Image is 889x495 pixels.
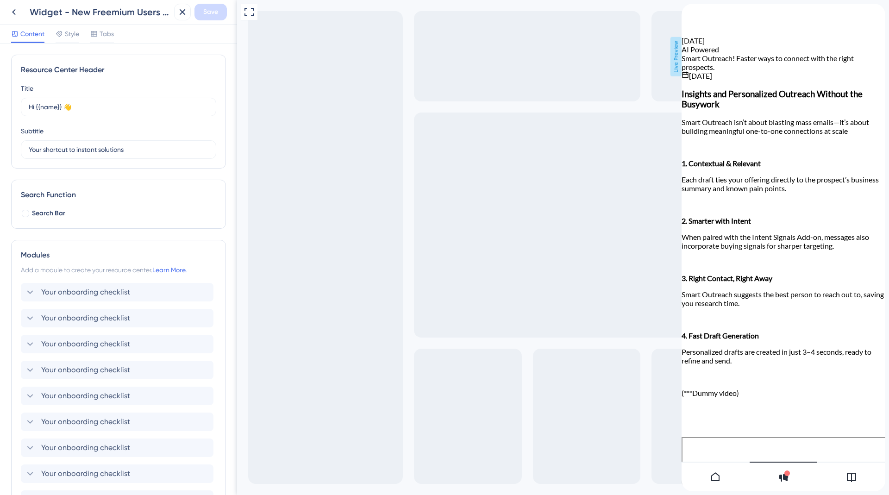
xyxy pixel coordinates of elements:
span: Save [203,6,218,18]
span: Your onboarding checklist [41,442,130,453]
div: Your onboarding checklist [21,361,216,379]
div: Resource Center Header [21,64,216,75]
div: Widget - New Freemium Users (Post internal Feedback) [30,6,170,19]
div: Your onboarding checklist [21,309,216,327]
div: Your onboarding checklist [21,464,216,483]
div: Search Function [21,189,216,201]
span: Your onboarding checklist [41,364,130,376]
span: Tabs [100,28,114,39]
span: Growth Hub [20,2,56,13]
a: Learn More. [152,266,187,274]
span: Your onboarding checklist [41,416,130,427]
button: Save [194,4,227,20]
span: Search Bar [32,208,65,219]
span: [DATE] [7,68,31,76]
input: Description [29,144,208,155]
div: Your onboarding checklist [21,283,216,301]
span: Content [20,28,44,39]
span: Live Preview [433,37,445,76]
span: Your onboarding checklist [41,287,130,298]
span: Your onboarding checklist [41,313,130,324]
span: Your onboarding checklist [41,468,130,479]
span: Your onboarding checklist [41,338,130,350]
div: Your onboarding checklist [21,387,216,405]
span: Add a module to create your resource center. [21,266,152,274]
input: Title [29,102,208,112]
div: 3 [63,4,65,12]
div: Your onboarding checklist [21,439,216,457]
div: Subtitle [21,125,44,137]
div: Title [21,83,33,94]
span: Style [65,28,79,39]
span: Your onboarding checklist [41,390,130,401]
div: Modules [21,250,216,261]
div: Your onboarding checklist [21,413,216,431]
div: Your onboarding checklist [21,335,216,353]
